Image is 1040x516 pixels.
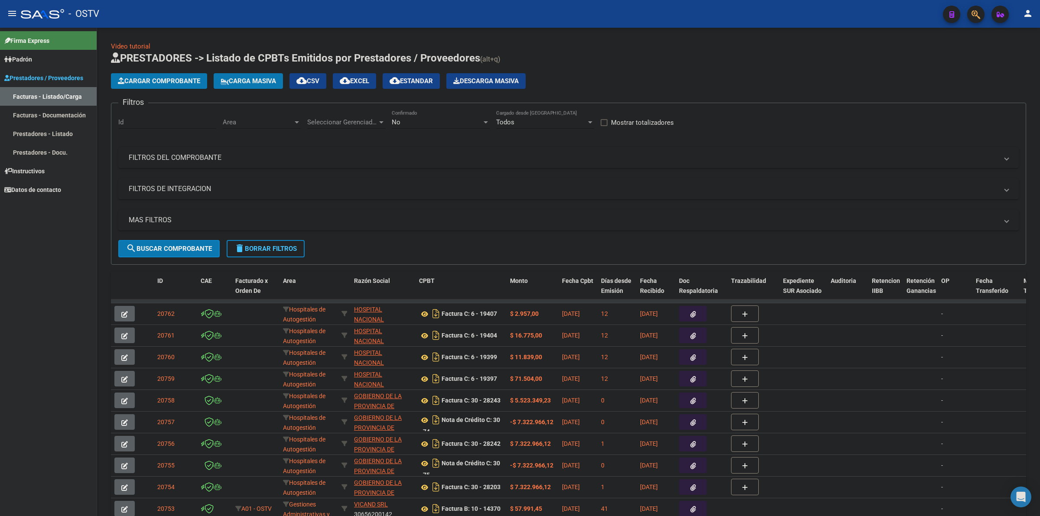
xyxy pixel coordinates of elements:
datatable-header-cell: Auditoria [827,272,868,310]
button: Borrar Filtros [227,240,305,257]
span: [DATE] [640,397,658,404]
strong: $ 5.523.349,23 [510,397,551,404]
i: Descargar documento [430,437,442,451]
mat-icon: cloud_download [340,75,350,86]
span: 41 [601,505,608,512]
i: Descargar documento [430,307,442,321]
div: 30999015162 [354,435,412,453]
span: - [941,375,943,382]
datatable-header-cell: OP [938,272,972,310]
strong: Factura B: 10 - 14370 [442,506,500,513]
i: Descargar documento [430,328,442,342]
button: Buscar Comprobante [118,240,220,257]
mat-icon: cloud_download [296,75,307,86]
mat-icon: menu [7,8,17,19]
span: Seleccionar Gerenciador [307,118,377,126]
i: Descargar documento [430,413,442,427]
strong: Factura C: 6 - 19399 [442,354,497,361]
span: - [941,505,943,512]
button: EXCEL [333,73,376,89]
mat-expansion-panel-header: FILTROS DEL COMPROBANTE [118,147,1019,168]
mat-icon: delete [234,243,245,253]
span: Todos [496,118,514,126]
span: GOBIERNO DE LA PROVINCIA DE [GEOGRAPHIC_DATA][PERSON_NAME] ADMINISTRACION CENTRAL [354,436,413,492]
i: Descargar documento [430,502,442,516]
span: VICAND SRL [354,501,388,508]
span: Carga Masiva [221,77,276,85]
span: Retencion IIBB [872,277,900,294]
span: 1 [601,484,604,490]
span: 20756 [157,440,175,447]
span: HOSPITAL NACIONAL PROFESOR [PERSON_NAME] [354,306,400,342]
strong: Factura C: 6 - 19407 [442,311,497,318]
datatable-header-cell: ID [154,272,197,310]
datatable-header-cell: Monto [507,272,559,310]
span: Instructivos [4,166,45,176]
span: 12 [601,310,608,317]
datatable-header-cell: Fecha Cpbt [559,272,598,310]
span: 1 [601,440,604,447]
span: Monto [510,277,528,284]
i: Descargar documento [430,372,442,386]
span: A01 - OSTV [241,505,272,512]
datatable-header-cell: Días desde Emisión [598,272,637,310]
span: [DATE] [562,332,580,339]
datatable-header-cell: Trazabilidad [728,272,780,310]
datatable-header-cell: Doc Respaldatoria [676,272,728,310]
span: Estandar [390,77,433,85]
span: Hospitales de Autogestión [283,393,325,409]
span: [DATE] [562,310,580,317]
span: Hospitales de Autogestión [283,349,325,366]
datatable-header-cell: CPBT [416,272,507,310]
span: 0 [601,397,604,404]
span: [DATE] [562,354,580,360]
span: Area [283,277,296,284]
span: [DATE] [640,505,658,512]
span: Prestadores / Proveedores [4,73,83,83]
span: HOSPITAL NACIONAL PROFESOR [PERSON_NAME] [354,349,400,386]
span: Padrón [4,55,32,64]
div: Open Intercom Messenger [1011,487,1031,507]
span: - [941,484,943,490]
span: 0 [601,462,604,469]
span: [DATE] [640,310,658,317]
span: [DATE] [640,419,658,425]
button: Descarga Masiva [446,73,526,89]
span: Doc Respaldatoria [679,277,718,294]
mat-panel-title: MAS FILTROS [129,215,998,225]
span: OP [941,277,949,284]
datatable-header-cell: Retención Ganancias [903,272,938,310]
span: [DATE] [640,462,658,469]
a: Video tutorial [111,42,150,50]
datatable-header-cell: Area [279,272,338,310]
div: 30999015162 [354,478,412,496]
mat-icon: cloud_download [390,75,400,86]
span: 12 [601,332,608,339]
span: Días desde Emisión [601,277,631,294]
span: CPBT [419,277,435,284]
span: Fecha Transferido [976,277,1008,294]
datatable-header-cell: Facturado x Orden De [232,272,279,310]
span: Trazabilidad [731,277,766,284]
strong: -$ 7.322.966,12 [510,462,553,469]
span: [DATE] [562,419,580,425]
span: [DATE] [562,462,580,469]
mat-icon: person [1023,8,1033,19]
span: [DATE] [562,440,580,447]
span: CAE [201,277,212,284]
span: Cargar Comprobante [118,77,200,85]
mat-icon: search [126,243,136,253]
span: Hospitales de Autogestión [283,414,325,431]
span: No [392,118,400,126]
datatable-header-cell: Expediente SUR Asociado [780,272,827,310]
span: - [941,310,943,317]
span: GOBIERNO DE LA PROVINCIA DE [GEOGRAPHIC_DATA][PERSON_NAME] ADMINISTRACION CENTRAL [354,458,413,514]
span: [DATE] [640,484,658,490]
i: Descargar documento [430,456,442,470]
span: 20759 [157,375,175,382]
div: 30635976809 [354,348,412,366]
i: Descargar documento [430,350,442,364]
span: - [941,462,943,469]
span: 12 [601,375,608,382]
strong: $ 57.991,45 [510,505,542,512]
